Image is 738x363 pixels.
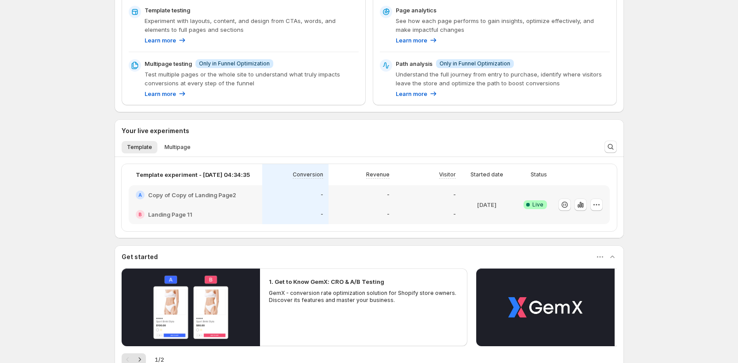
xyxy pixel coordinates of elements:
[396,36,438,45] a: Learn more
[138,192,142,198] h2: A
[122,252,158,261] h3: Get started
[321,191,323,199] p: -
[138,212,142,217] h2: B
[440,60,510,67] span: Only in Funnel Optimization
[439,171,456,178] p: Visitor
[293,171,323,178] p: Conversion
[136,170,250,179] p: Template experiment - [DATE] 04:34:35
[396,6,436,15] p: Page analytics
[148,191,236,199] h2: Copy of Copy of Landing Page2
[321,211,323,218] p: -
[470,171,503,178] p: Started date
[396,89,427,98] p: Learn more
[396,70,610,88] p: Understand the full journey from entry to purchase, identify where visitors leave the store and o...
[145,6,190,15] p: Template testing
[476,268,615,346] button: Play video
[145,70,359,88] p: Test multiple pages or the whole site to understand what truly impacts conversions at every step ...
[531,171,547,178] p: Status
[145,16,359,34] p: Experiment with layouts, content, and design from CTAs, words, and elements to full pages and sec...
[199,60,270,67] span: Only in Funnel Optimization
[145,36,176,45] p: Learn more
[453,191,456,199] p: -
[396,16,610,34] p: See how each page performs to gain insights, optimize effectively, and make impactful changes
[145,59,192,68] p: Multipage testing
[122,268,260,346] button: Play video
[366,171,390,178] p: Revenue
[396,59,432,68] p: Path analysis
[387,191,390,199] p: -
[396,36,427,45] p: Learn more
[477,200,497,209] p: [DATE]
[145,89,176,98] p: Learn more
[532,201,543,208] span: Live
[453,211,456,218] p: -
[145,36,187,45] a: Learn more
[604,141,617,153] button: Search and filter results
[387,211,390,218] p: -
[269,277,384,286] h2: 1. Get to Know GemX: CRO & A/B Testing
[145,89,187,98] a: Learn more
[122,126,189,135] h3: Your live experiments
[269,290,459,304] p: GemX - conversion rate optimization solution for Shopify store owners. Discover its features and ...
[396,89,438,98] a: Learn more
[148,210,192,219] h2: Landing Page 11
[127,144,152,151] span: Template
[164,144,191,151] span: Multipage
